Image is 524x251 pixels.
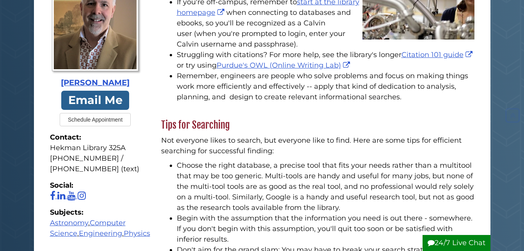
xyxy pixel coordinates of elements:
[124,229,150,238] a: Physics
[217,61,352,70] a: Purdue's OWL (Online Writing Lab)
[50,219,88,227] a: Astronomy
[50,143,141,153] div: Hekman Library 325A
[50,180,141,191] strong: Social:
[157,119,478,131] h2: Tips for Searching
[50,153,141,174] div: [PHONE_NUMBER] / ‪[PHONE_NUMBER] (text)
[177,213,474,245] li: Begin with the assumption that the information you need is out there - somewhere. If you don't be...
[401,50,474,59] a: Citation 101 guide
[161,135,474,156] p: Not everyone likes to search, but everyone like to find. Here are some tips for efficient searchi...
[50,219,126,238] a: Computer Science
[503,111,522,120] a: Back to Top
[177,71,474,102] p: Remember, engineers are people who solve problems and focus on making things work more efficientl...
[60,113,131,126] button: Schedule Appointment
[50,207,141,239] div: , , ,
[50,207,141,218] strong: Subjects:
[177,50,474,71] li: Struggling with citations? For more help, see the library's longer or try using
[177,160,474,213] li: Choose the right database, a precise tool that fits your needs rather than a multitool that may b...
[79,229,122,238] a: Engineering
[50,77,141,89] div: [PERSON_NAME]
[423,235,490,251] button: 24/7 Live Chat
[50,132,141,143] strong: Contact:
[61,91,129,110] a: Email Me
